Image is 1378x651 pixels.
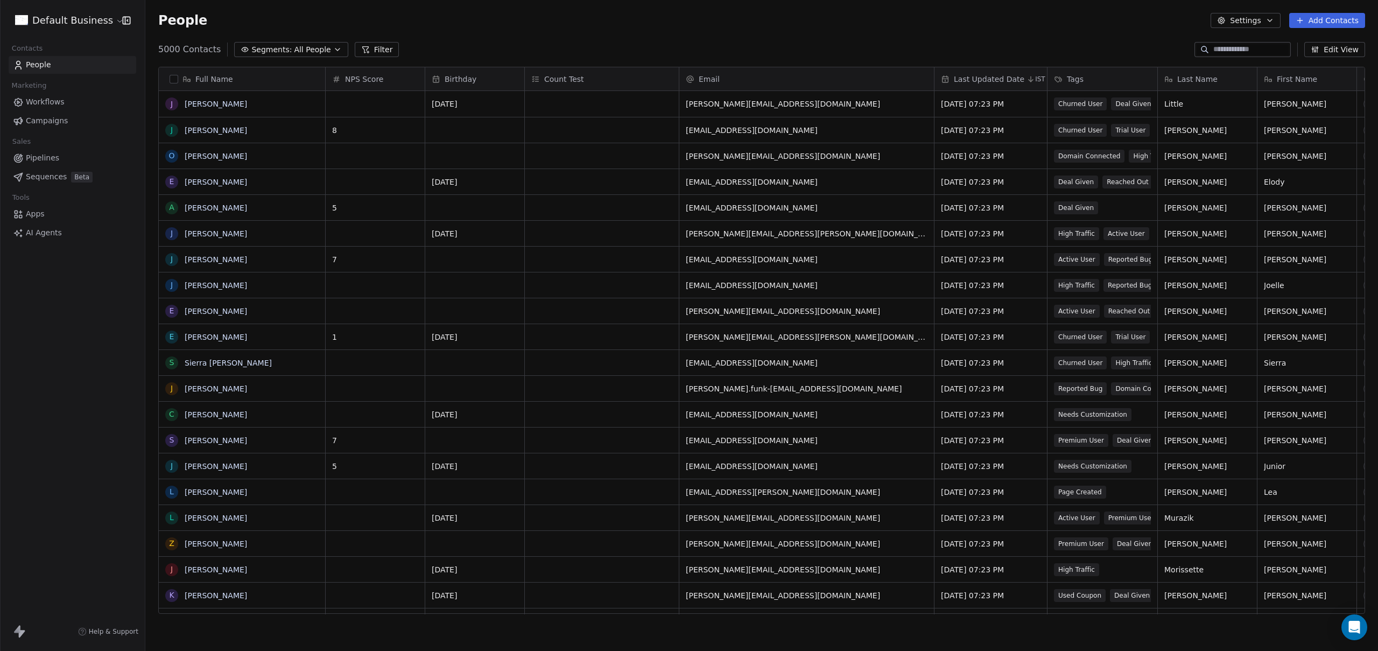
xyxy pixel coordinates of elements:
[1164,332,1250,342] span: [PERSON_NAME]
[159,91,326,614] div: grid
[1164,306,1250,317] span: [PERSON_NAME]
[1104,512,1158,524] span: Premium User
[1264,409,1350,420] span: [PERSON_NAME]
[170,486,174,498] div: L
[251,44,292,55] span: Segments:
[1341,614,1367,640] div: Open Intercom Messenger
[1047,67,1157,90] div: Tags
[1104,305,1193,318] span: Reached Out On Support
[1264,332,1350,342] span: [PERSON_NAME]
[171,460,173,472] div: J
[185,307,247,316] a: [PERSON_NAME]
[71,172,93,183] span: Beta
[1264,513,1350,523] span: [PERSON_NAME]
[158,43,221,56] span: 5000 Contacts
[941,151,1040,162] span: [DATE] 07:23 PM
[941,564,1040,575] span: [DATE] 07:23 PM
[9,149,136,167] a: Pipelines
[9,205,136,223] a: Apps
[171,228,173,239] div: J
[941,306,1040,317] span: [DATE] 07:23 PM
[169,538,174,549] div: Z
[159,67,325,90] div: Full Name
[1177,74,1218,85] span: Last Name
[1035,75,1045,83] span: IST
[1054,589,1106,602] span: Used Coupon
[1304,42,1365,57] button: Edit View
[171,564,173,575] div: J
[185,540,247,548] a: [PERSON_NAME]
[432,332,518,342] span: [DATE]
[432,409,518,420] span: [DATE]
[332,332,418,342] span: 1
[185,359,272,367] a: Sierra [PERSON_NAME]
[185,565,247,574] a: [PERSON_NAME]
[686,280,927,291] span: [EMAIL_ADDRESS][DOMAIN_NAME]
[941,409,1040,420] span: [DATE] 07:23 PM
[934,67,1047,90] div: Last Updated DateIST
[1054,97,1107,110] span: Churned User
[1164,538,1250,549] span: [PERSON_NAME]
[1054,382,1107,395] span: Reported Bug
[686,99,927,109] span: [PERSON_NAME][EMAIL_ADDRESS][DOMAIN_NAME]
[941,125,1040,136] span: [DATE] 07:23 PM
[89,627,138,636] span: Help & Support
[185,255,247,264] a: [PERSON_NAME]
[686,151,927,162] span: [PERSON_NAME][EMAIL_ADDRESS][DOMAIN_NAME]
[686,590,927,601] span: [PERSON_NAME][EMAIL_ADDRESS][DOMAIN_NAME]
[332,125,418,136] span: 8
[1111,97,1155,110] span: Deal Given
[941,513,1040,523] span: [DATE] 07:23 PM
[941,280,1040,291] span: [DATE] 07:23 PM
[1054,460,1131,473] span: Needs Customization
[1164,202,1250,213] span: [PERSON_NAME]
[1104,253,1157,266] span: Reported Bug
[1164,280,1250,291] span: [PERSON_NAME]
[1129,150,1174,163] span: High Traffic
[1164,435,1250,446] span: [PERSON_NAME]
[544,74,584,85] span: Count Test
[686,177,927,187] span: [EMAIL_ADDRESS][DOMAIN_NAME]
[432,513,518,523] span: [DATE]
[332,461,418,472] span: 5
[1113,537,1157,550] span: Deal Given
[1164,358,1250,368] span: [PERSON_NAME]
[686,435,927,446] span: [EMAIL_ADDRESS][DOMAIN_NAME]
[185,204,247,212] a: [PERSON_NAME]
[686,332,927,342] span: [PERSON_NAME][EMAIL_ADDRESS][PERSON_NAME][DOMAIN_NAME]
[941,332,1040,342] span: [DATE] 07:23 PM
[185,152,247,160] a: [PERSON_NAME]
[1111,356,1156,369] span: High Traffic
[941,461,1040,472] span: [DATE] 07:23 PM
[1164,487,1250,498] span: [PERSON_NAME]
[1164,228,1250,239] span: [PERSON_NAME]
[941,590,1040,601] span: [DATE] 07:23 PM
[445,74,476,85] span: Birthday
[32,13,113,27] span: Default Business
[13,11,115,30] button: Default Business
[171,99,173,110] div: J
[185,488,247,496] a: [PERSON_NAME]
[171,124,173,136] div: J
[9,56,136,74] a: People
[686,487,927,498] span: [EMAIL_ADDRESS][PERSON_NAME][DOMAIN_NAME]
[345,74,383,85] span: NPS Score
[1054,563,1099,576] span: High Traffic
[1164,125,1250,136] span: [PERSON_NAME]
[332,202,418,213] span: 5
[185,514,247,522] a: [PERSON_NAME]
[332,435,418,446] span: 7
[1264,383,1350,394] span: [PERSON_NAME]
[26,152,59,164] span: Pipelines
[7,78,51,94] span: Marketing
[1164,254,1250,265] span: [PERSON_NAME]
[941,435,1040,446] span: [DATE] 07:23 PM
[941,228,1040,239] span: [DATE] 07:23 PM
[1211,13,1280,28] button: Settings
[686,358,927,368] span: [EMAIL_ADDRESS][DOMAIN_NAME]
[425,67,524,90] div: Birthday
[941,202,1040,213] span: [DATE] 07:23 PM
[185,178,247,186] a: [PERSON_NAME]
[1264,99,1350,109] span: [PERSON_NAME]
[1264,280,1350,291] span: Joelle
